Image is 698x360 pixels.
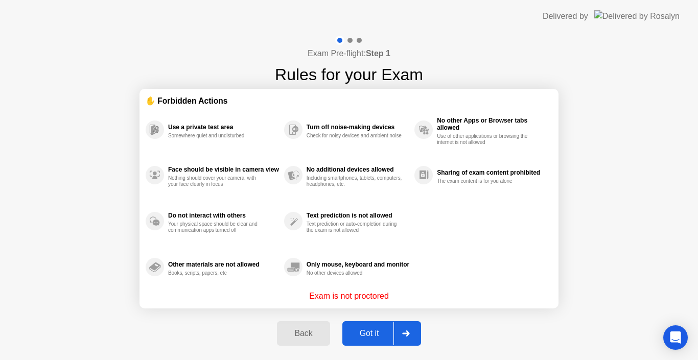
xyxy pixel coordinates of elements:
[168,261,279,268] div: Other materials are not allowed
[146,95,552,107] div: ✋ Forbidden Actions
[308,47,390,60] h4: Exam Pre-flight:
[437,117,547,131] div: No other Apps or Browser tabs allowed
[168,270,265,276] div: Books, scripts, papers, etc
[280,329,327,338] div: Back
[168,212,279,219] div: Do not interact with others
[594,10,680,22] img: Delivered by Rosalyn
[437,178,533,184] div: The exam content is for you alone
[168,133,265,139] div: Somewhere quiet and undisturbed
[437,169,547,176] div: Sharing of exam content prohibited
[342,321,421,346] button: Got it
[307,175,403,187] div: Including smartphones, tablets, computers, headphones, etc.
[663,325,688,350] div: Open Intercom Messenger
[307,212,409,219] div: Text prediction is not allowed
[307,270,403,276] div: No other devices allowed
[277,321,330,346] button: Back
[168,124,279,131] div: Use a private test area
[168,221,265,233] div: Your physical space should be clear and communication apps turned off
[307,261,409,268] div: Only mouse, keyboard and monitor
[309,290,389,302] p: Exam is not proctored
[168,175,265,187] div: Nothing should cover your camera, with your face clearly in focus
[543,10,588,22] div: Delivered by
[307,166,409,173] div: No additional devices allowed
[307,124,409,131] div: Turn off noise-making devices
[366,49,390,58] b: Step 1
[307,221,403,233] div: Text prediction or auto-completion during the exam is not allowed
[275,62,423,87] h1: Rules for your Exam
[437,133,533,146] div: Use of other applications or browsing the internet is not allowed
[345,329,393,338] div: Got it
[168,166,279,173] div: Face should be visible in camera view
[307,133,403,139] div: Check for noisy devices and ambient noise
